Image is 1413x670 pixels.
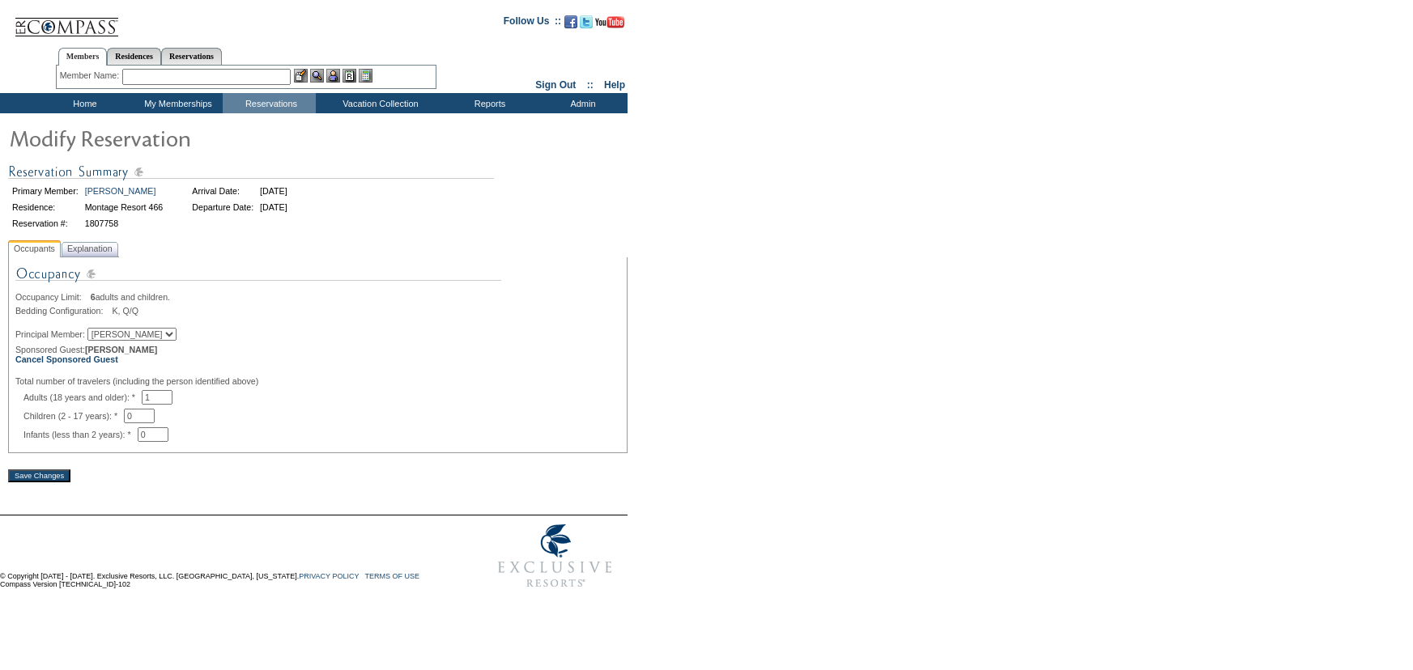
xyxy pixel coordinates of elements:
a: PRIVACY POLICY [299,572,359,580]
td: Vacation Collection [316,93,441,113]
img: b_calculator.gif [359,69,372,83]
td: Reservation #: [10,216,81,231]
a: Sign Out [535,79,576,91]
span: :: [587,79,594,91]
div: adults and children. [15,292,620,302]
a: Cancel Sponsored Guest [15,354,118,364]
span: Infants (less than 2 years): * [23,430,138,439]
span: Bedding Configuration: [15,306,109,316]
td: My Memberships [130,93,223,113]
td: Reservations [223,93,316,113]
span: Principal Member: [15,329,85,339]
td: Home [36,93,130,113]
td: 1807758 [83,216,166,231]
td: Departure Date: [189,200,256,214]
a: [PERSON_NAME] [85,186,156,196]
img: Reservations [343,69,356,83]
td: Primary Member: [10,184,81,198]
span: Children (2 - 17 years): * [23,411,124,421]
span: Adults (18 years and older): * [23,392,142,402]
a: Reservations [161,48,222,65]
img: Impersonate [326,69,340,83]
span: 6 [91,292,96,302]
a: TERMS OF USE [365,572,420,580]
td: Follow Us :: [504,14,561,33]
img: Follow us on Twitter [580,15,593,28]
img: View [310,69,324,83]
img: Occupancy [15,264,501,292]
a: Become our fan on Facebook [564,20,577,30]
a: Follow us on Twitter [580,20,593,30]
td: Admin [534,93,628,113]
div: Sponsored Guest: [15,345,620,364]
a: Residences [107,48,161,65]
td: Montage Resort 466 [83,200,166,214]
span: Occupants [11,240,58,257]
td: Residence: [10,200,81,214]
img: Compass Home [14,4,119,37]
img: Subscribe to our YouTube Channel [595,16,624,28]
a: Subscribe to our YouTube Channel [595,20,624,30]
div: Total number of travelers (including the person identified above) [15,376,620,386]
img: Become our fan on Facebook [564,15,577,28]
span: Occupancy Limit: [15,292,88,302]
td: Reports [441,93,534,113]
span: [PERSON_NAME] [85,345,157,354]
td: [DATE] [257,200,290,214]
span: Explanation [64,240,116,257]
td: [DATE] [257,184,290,198]
img: b_edit.gif [294,69,308,83]
td: Arrival Date: [189,184,256,198]
a: Members [58,48,108,66]
input: Save Changes [8,469,70,482]
a: Help [604,79,625,91]
div: Member Name: [60,69,122,83]
span: K, Q/Q [112,306,138,316]
img: Modify Reservation [8,121,332,154]
img: Reservation Summary [8,162,494,182]
img: Exclusive Resorts [483,515,628,596]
